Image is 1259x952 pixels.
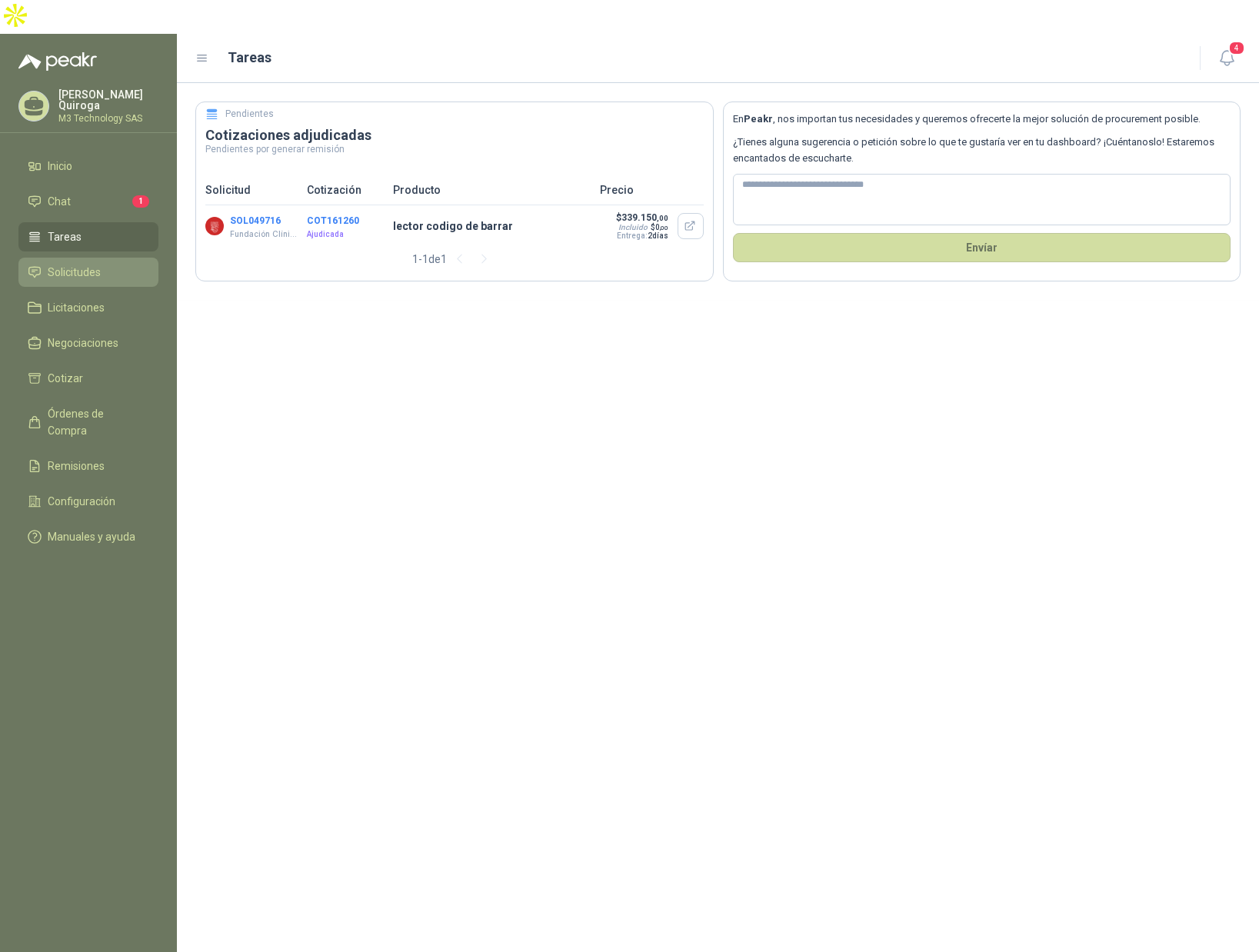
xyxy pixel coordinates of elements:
img: Company Logo [205,217,224,235]
p: Producto [393,181,591,198]
a: Órdenes de Compra [18,399,158,445]
span: Cotizar [48,370,83,387]
a: Negociaciones [18,328,158,358]
p: Ajudicada [307,228,384,241]
button: COT161260 [307,215,359,226]
p: Fundación Clínica Shaio [230,228,300,241]
h3: Cotizaciones adjudicadas [205,126,704,145]
p: Pendientes por generar remisión [205,145,704,154]
span: Órdenes de Compra [48,405,144,439]
a: Tareas [18,222,158,251]
p: En , nos importan tus necesidades y queremos ofrecerte la mejor solución de procurement posible. [733,112,1231,127]
button: Envíar [733,233,1231,262]
h1: Tareas [228,47,271,68]
div: 1 - 1 de 1 [412,247,496,271]
p: M3 Technology SAS [58,114,158,123]
p: lector codigo de barrar [393,218,591,235]
a: Solicitudes [18,258,158,287]
span: Manuales y ayuda [48,528,135,545]
b: Peakr [744,113,773,125]
span: 1 [132,195,149,208]
p: Precio [600,181,704,198]
span: 4 [1228,41,1245,55]
p: Solicitud [205,181,298,198]
a: Configuración [18,487,158,516]
a: Licitaciones [18,293,158,322]
span: Configuración [48,493,115,510]
span: Solicitudes [48,264,101,281]
span: 2 días [648,231,668,240]
div: Incluido [618,223,648,231]
a: Inicio [18,151,158,181]
span: Licitaciones [48,299,105,316]
p: ¿Tienes alguna sugerencia o petición sobre lo que te gustaría ver en tu dashboard? ¡Cuéntanoslo! ... [733,135,1231,166]
button: 4 [1213,45,1241,72]
a: Manuales y ayuda [18,522,158,551]
span: ,00 [657,214,668,222]
span: Chat [48,193,71,210]
p: Cotización [307,181,384,198]
span: 0 [655,223,668,231]
span: $ [651,223,668,231]
span: 339.150 [621,212,668,223]
p: Entrega: [615,231,668,240]
p: [PERSON_NAME] Quiroga [58,89,158,111]
span: Negociaciones [48,335,118,351]
a: Cotizar [18,364,158,393]
span: Tareas [48,228,82,245]
a: Remisiones [18,451,158,481]
button: SOL049716 [230,215,281,226]
span: ,00 [660,225,668,231]
h5: Pendientes [225,107,274,121]
p: $ [615,212,668,223]
img: Logo peakr [18,52,97,71]
a: Chat1 [18,187,158,216]
span: Remisiones [48,458,105,474]
span: Inicio [48,158,72,175]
